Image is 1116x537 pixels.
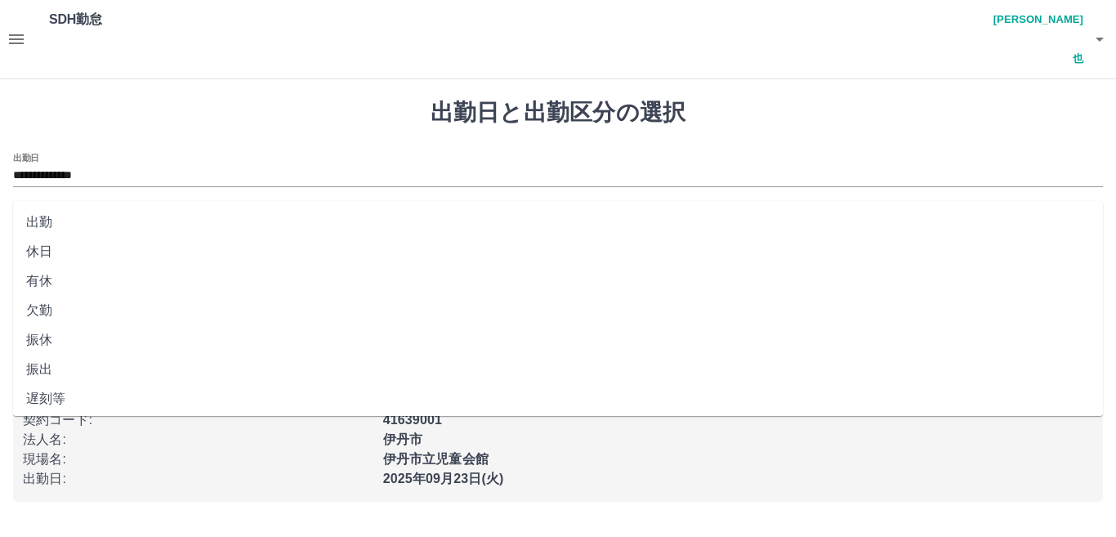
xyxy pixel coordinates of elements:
li: 振休 [13,325,1103,355]
b: 伊丹市 [383,432,422,446]
li: 振出 [13,355,1103,384]
p: 法人名 : [23,430,373,450]
li: 有休 [13,266,1103,296]
li: 出勤 [13,208,1103,237]
p: 出勤日 : [23,469,373,489]
li: 欠勤 [13,296,1103,325]
label: 出勤日 [13,151,39,163]
b: 2025年09月23日(火) [383,472,504,486]
h1: 出勤日と出勤区分の選択 [13,99,1103,127]
li: 休日 [13,237,1103,266]
li: 休業 [13,414,1103,443]
p: 現場名 : [23,450,373,469]
b: 伊丹市立児童会館 [383,452,489,466]
li: 遅刻等 [13,384,1103,414]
